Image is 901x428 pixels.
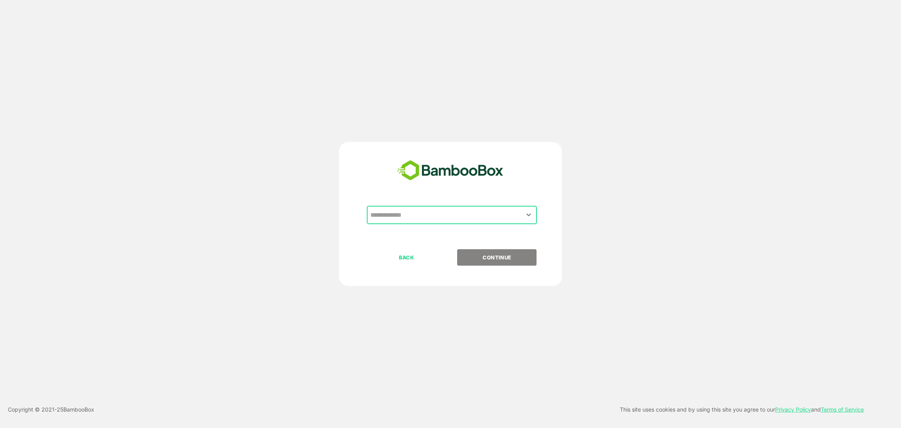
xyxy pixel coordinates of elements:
p: This site uses cookies and by using this site you agree to our and [620,405,864,414]
p: CONTINUE [458,253,536,262]
button: CONTINUE [457,249,537,266]
img: bamboobox [393,158,508,183]
p: Copyright © 2021- 25 BambooBox [8,405,94,414]
p: BACK [368,253,446,262]
a: Terms of Service [821,406,864,413]
button: BACK [367,249,446,266]
a: Privacy Policy [775,406,811,413]
button: Open [524,210,534,220]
